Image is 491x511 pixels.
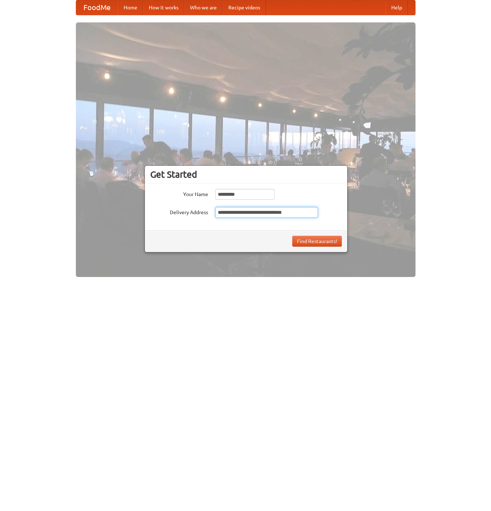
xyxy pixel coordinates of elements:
a: How it works [143,0,184,15]
label: Your Name [150,189,208,198]
a: Help [386,0,408,15]
h3: Get Started [150,169,342,180]
a: Home [118,0,143,15]
a: FoodMe [76,0,118,15]
label: Delivery Address [150,207,208,216]
button: Find Restaurants! [292,236,342,247]
a: Recipe videos [223,0,266,15]
a: Who we are [184,0,223,15]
